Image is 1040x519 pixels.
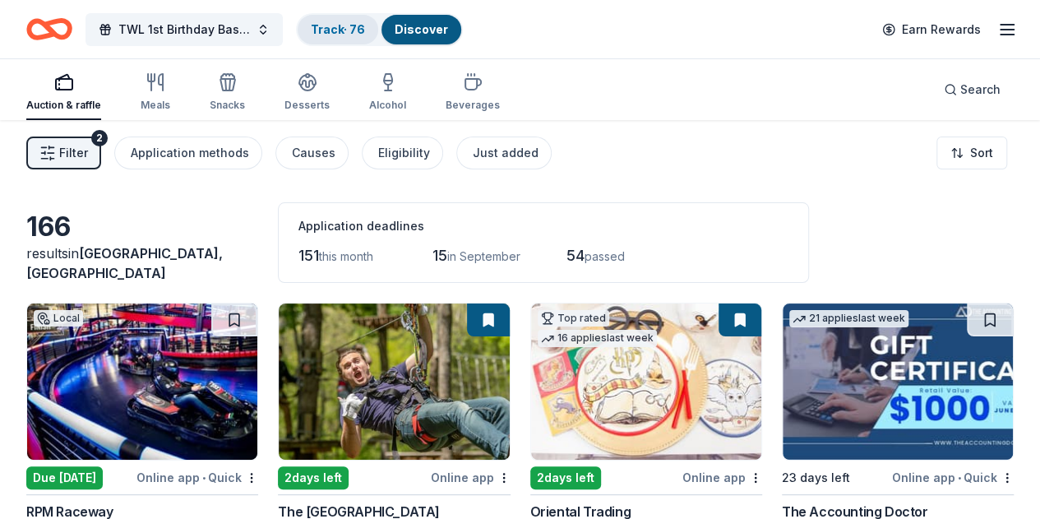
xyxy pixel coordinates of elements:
button: Beverages [446,66,500,120]
div: 2 days left [278,466,349,489]
button: Search [931,73,1014,106]
span: • [958,471,961,484]
span: in [26,245,223,281]
div: Meals [141,99,170,112]
div: Due [DATE] [26,466,103,489]
img: Image for The Accounting Doctor [783,304,1013,460]
div: Just added [473,143,538,163]
span: • [202,471,206,484]
div: results [26,243,258,283]
div: 2 days left [530,466,601,489]
div: Online app Quick [136,467,258,488]
span: 15 [432,247,447,264]
button: Meals [141,66,170,120]
span: 151 [298,247,319,264]
div: Beverages [446,99,500,112]
div: Online app [682,467,762,488]
a: Earn Rewards [872,15,991,44]
a: Track· 76 [311,22,365,36]
div: Top rated [538,310,609,327]
button: Sort [936,137,1007,169]
button: Causes [275,137,349,169]
button: Just added [456,137,552,169]
img: Image for The Adventure Park [279,304,509,460]
div: Application deadlines [298,216,788,236]
span: in September [447,249,520,263]
a: Home [26,10,72,49]
button: Filter2 [26,137,101,169]
button: Auction & raffle [26,66,101,120]
div: Eligibility [378,143,430,163]
button: Application methods [114,137,262,169]
div: Local [34,310,83,327]
div: 21 applies last week [789,310,908,327]
span: TWL 1st Birthday Bash Fundraiser [118,20,250,39]
span: [GEOGRAPHIC_DATA], [GEOGRAPHIC_DATA] [26,245,223,281]
div: 23 days left [782,468,850,488]
img: Image for RPM Raceway [27,304,257,460]
div: 16 applies last week [538,330,657,347]
button: Snacks [210,66,245,120]
span: this month [319,249,373,263]
button: Desserts [284,66,330,120]
div: 166 [26,211,258,243]
div: Desserts [284,99,330,112]
span: 54 [566,247,585,264]
div: Snacks [210,99,245,112]
div: Auction & raffle [26,99,101,112]
div: Online app Quick [892,467,1014,488]
button: Alcohol [369,66,406,120]
img: Image for Oriental Trading [531,304,761,460]
a: Discover [395,22,448,36]
div: Causes [292,143,335,163]
span: Search [960,80,1001,100]
button: Eligibility [362,137,443,169]
button: Track· 76Discover [296,13,463,46]
span: Filter [59,143,88,163]
span: Sort [970,143,993,163]
div: 2 [91,130,108,146]
div: Online app [431,467,511,488]
div: Application methods [131,143,249,163]
button: TWL 1st Birthday Bash Fundraiser [86,13,283,46]
div: Alcohol [369,99,406,112]
span: passed [585,249,625,263]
